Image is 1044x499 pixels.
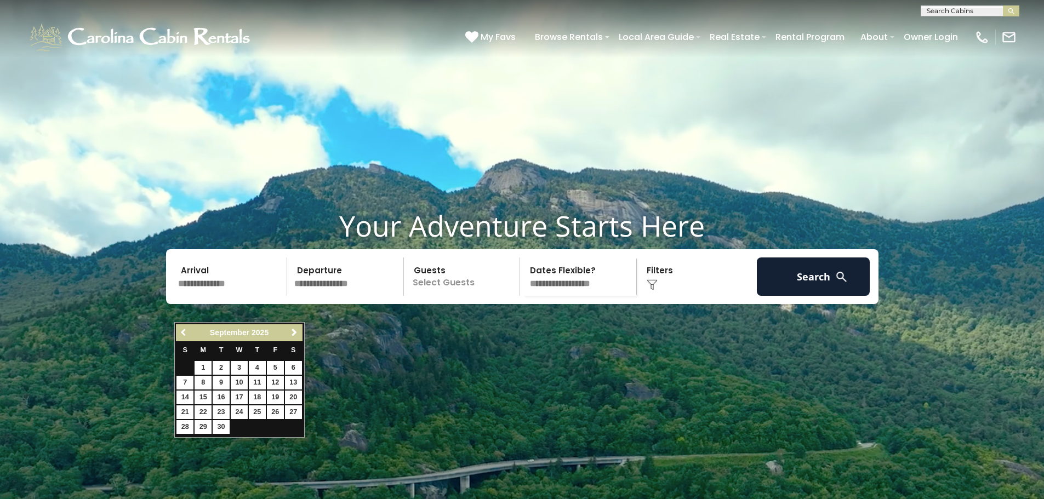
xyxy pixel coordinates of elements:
[249,376,266,389] a: 11
[183,346,187,354] span: Sunday
[267,391,284,404] a: 19
[210,328,249,337] span: September
[195,391,212,404] a: 15
[8,209,1036,243] h1: Your Adventure Starts Here
[213,391,230,404] a: 16
[407,257,520,296] p: Select Guests
[177,326,191,340] a: Previous
[195,420,212,434] a: 29
[213,420,230,434] a: 30
[288,326,301,340] a: Next
[195,405,212,419] a: 22
[176,405,193,419] a: 21
[231,361,248,375] a: 3
[195,361,212,375] a: 1
[647,279,658,290] img: filter--v1.png
[481,30,516,44] span: My Favs
[835,270,848,284] img: search-regular-white.png
[176,420,193,434] a: 28
[249,405,266,419] a: 25
[252,328,269,337] span: 2025
[249,361,266,375] a: 4
[267,376,284,389] a: 12
[213,405,230,419] a: 23
[974,30,990,45] img: phone-regular-white.png
[200,346,206,354] span: Monday
[267,405,284,419] a: 26
[231,391,248,404] a: 17
[285,361,302,375] a: 6
[285,376,302,389] a: 13
[231,376,248,389] a: 10
[613,27,699,47] a: Local Area Guide
[770,27,850,47] a: Rental Program
[195,376,212,389] a: 8
[898,27,963,47] a: Owner Login
[231,405,248,419] a: 24
[855,27,893,47] a: About
[285,391,302,404] a: 20
[213,361,230,375] a: 2
[290,328,299,337] span: Next
[180,328,189,337] span: Previous
[236,346,243,354] span: Wednesday
[291,346,295,354] span: Saturday
[285,405,302,419] a: 27
[219,346,224,354] span: Tuesday
[213,376,230,389] a: 9
[273,346,277,354] span: Friday
[176,376,193,389] a: 7
[1001,30,1017,45] img: mail-regular-white.png
[255,346,260,354] span: Thursday
[249,391,266,404] a: 18
[529,27,608,47] a: Browse Rentals
[267,361,284,375] a: 5
[176,391,193,404] a: 14
[465,30,518,44] a: My Favs
[27,21,255,54] img: White-1-1-2.png
[757,257,870,296] button: Search
[704,27,765,47] a: Real Estate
